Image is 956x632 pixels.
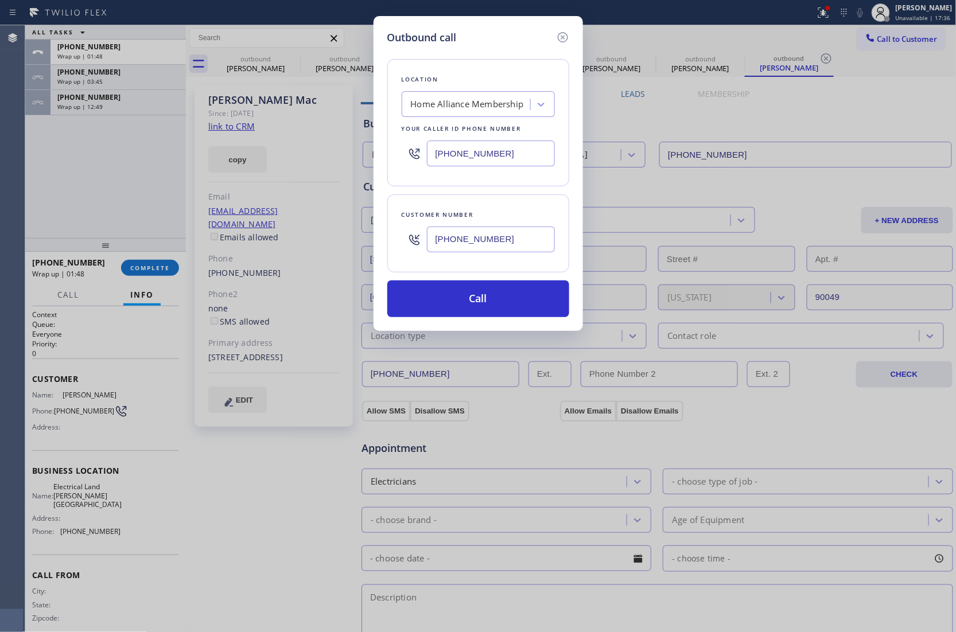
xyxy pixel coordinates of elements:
input: (123) 456-7890 [427,227,555,252]
div: Customer number [402,209,555,221]
button: Call [387,280,569,317]
div: Location [402,73,555,85]
h5: Outbound call [387,30,457,45]
div: Home Alliance Membership [411,98,524,111]
div: Your caller id phone number [402,123,555,135]
input: (123) 456-7890 [427,141,555,166]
